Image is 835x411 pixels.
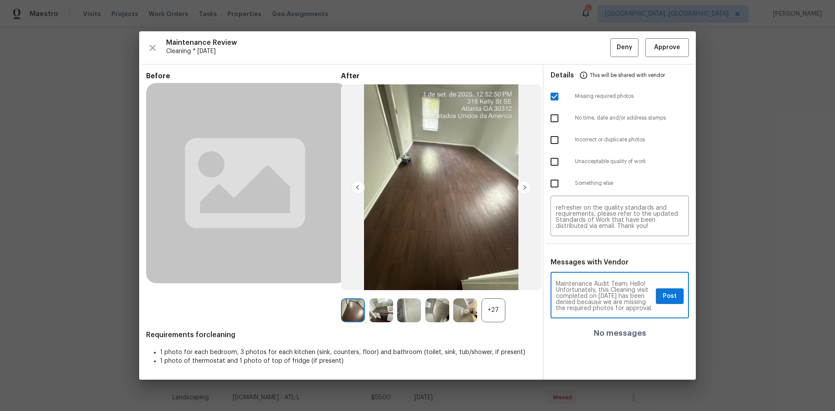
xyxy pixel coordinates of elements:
span: This will be shared with vendor [590,65,665,86]
span: Cleaning * [DATE] [166,47,610,56]
span: Deny [617,42,632,53]
textarea: Maintenance Audit Team: Hello! Unfortunately, this Cleaning visit completed on [DATE] has been de... [556,281,652,311]
li: 1 photo for each bedroom, 3 photos for each kitchen (sink, counters, floor) and bathroom (toilet,... [160,348,536,357]
button: Approve [645,38,689,57]
span: Post [663,291,677,302]
div: No time, date and/or address stamps [544,107,696,129]
img: right-chevron-button-url [518,180,531,194]
button: Deny [610,38,638,57]
div: Missing required photos [544,86,696,107]
span: Messages with Vendor [551,259,628,266]
h4: No messages [594,329,646,337]
textarea: Maintenance Audit Team: Hello! Unfortunately, this Cleaning visit completed on [DATE] has been de... [556,205,684,229]
img: left-chevron-button-url [351,180,365,194]
span: Requirements for cleaning [146,331,536,339]
span: Something else [575,180,689,187]
div: +27 [481,298,505,322]
span: No time, date and/or address stamps [575,114,689,122]
li: 1 photo of thermostat and 1 photo of top of fridge (if present) [160,357,536,365]
div: Incorrect or duplicate photos [544,129,696,151]
div: Something else [544,173,696,194]
span: Approve [654,42,680,53]
div: Unacceptable quality of work [544,151,696,173]
span: Before [146,72,341,80]
span: Details [551,65,574,86]
span: Unacceptable quality of work [575,158,689,165]
span: Missing required photos [575,93,689,100]
span: Incorrect or duplicate photos [575,136,689,144]
button: Post [656,288,684,304]
span: Maintenance Review [166,38,610,47]
span: After [341,72,536,80]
